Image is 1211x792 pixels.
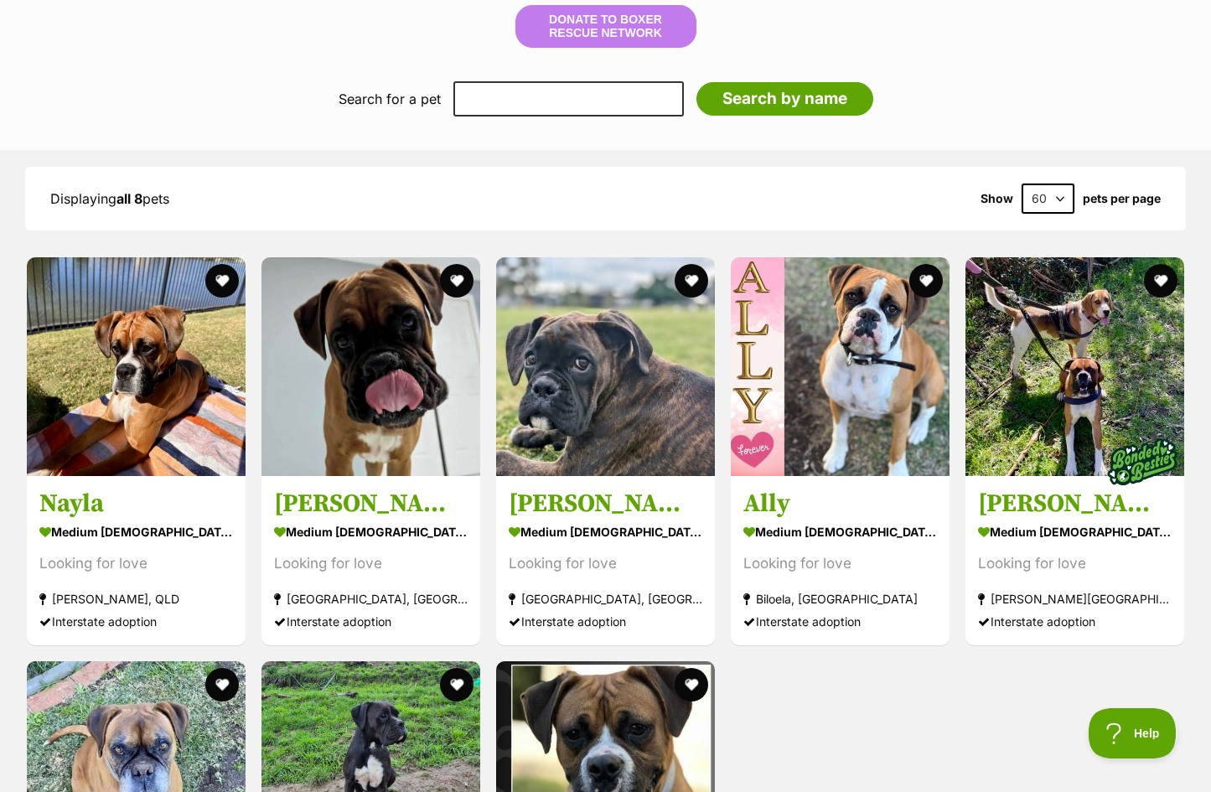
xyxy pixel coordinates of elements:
[339,91,441,106] label: Search for a pet
[978,552,1172,575] div: Looking for love
[440,668,474,701] button: favourite
[17,13,462,43] a: Chat with an Expert Online Now
[675,264,708,298] button: favourite
[731,475,950,645] a: Ally medium [DEMOGRAPHIC_DATA] Dog Looking for love Biloela, [GEOGRAPHIC_DATA] Interstate adoptio...
[39,588,233,610] div: [PERSON_NAME], QLD
[17,45,483,61] a: A Technician Will Answer Your Questions in Minutes. Chat Now. JustAnswer
[965,475,1184,645] a: [PERSON_NAME] & [PERSON_NAME] medium [DEMOGRAPHIC_DATA] Dog Looking for love [PERSON_NAME][GEOGRA...
[116,190,142,207] strong: all 8
[261,257,480,476] img: Frank
[696,82,873,116] input: Search by name
[509,520,702,544] div: medium [DEMOGRAPHIC_DATA] Dog
[509,488,702,520] h3: [PERSON_NAME]
[743,488,937,520] h3: Ally
[205,264,239,298] button: favourite
[274,520,468,544] div: medium [DEMOGRAPHIC_DATA] Dog
[978,520,1172,544] div: medium [DEMOGRAPHIC_DATA] Dog
[440,264,474,298] button: favourite
[675,668,708,701] button: favourite
[27,475,246,645] a: Nayla medium [DEMOGRAPHIC_DATA] Dog Looking for love [PERSON_NAME], QLD Interstate adoption favou...
[743,520,937,544] div: medium [DEMOGRAPHIC_DATA] Dog
[39,610,233,633] div: Interstate adoption
[274,610,468,633] div: Interstate adoption
[1083,192,1161,205] label: pets per page
[39,520,233,544] div: medium [DEMOGRAPHIC_DATA] Dog
[509,552,702,575] div: Looking for love
[743,588,937,610] div: Biloela, [GEOGRAPHIC_DATA]
[965,257,1184,476] img: Wally & Josie
[496,475,715,645] a: [PERSON_NAME] medium [DEMOGRAPHIC_DATA] Dog Looking for love [GEOGRAPHIC_DATA], [GEOGRAPHIC_DATA]...
[509,588,702,610] div: [GEOGRAPHIC_DATA], [GEOGRAPHIC_DATA]
[274,552,468,575] div: Looking for love
[50,190,169,207] span: Displaying pets
[1144,264,1177,298] button: favourite
[909,264,943,298] button: favourite
[1100,420,1184,504] img: bonded besties
[743,552,937,575] div: Looking for love
[261,475,480,645] a: [PERSON_NAME] medium [DEMOGRAPHIC_DATA] Dog Looking for love [GEOGRAPHIC_DATA], [GEOGRAPHIC_DATA]...
[509,610,702,633] div: Interstate adoption
[978,488,1172,520] h3: [PERSON_NAME] & [PERSON_NAME]
[1089,708,1177,758] iframe: Help Scout Beacon - Open
[17,13,575,43] div: JustAnswer
[607,23,765,53] a: Open
[205,668,239,701] button: favourite
[515,5,696,47] button: Donate to Boxer Rescue Network
[496,257,715,476] img: Baxter
[978,588,1172,610] div: [PERSON_NAME][GEOGRAPHIC_DATA], [GEOGRAPHIC_DATA]
[27,257,246,476] img: Nayla
[39,488,233,520] h3: Nayla
[274,488,468,520] h3: [PERSON_NAME]
[743,610,937,633] div: Interstate adoption
[662,30,691,44] span: Open
[981,192,1013,205] span: Show
[978,610,1172,633] div: Interstate adoption
[274,588,468,610] div: [GEOGRAPHIC_DATA], [GEOGRAPHIC_DATA]
[731,257,950,476] img: Ally
[39,552,233,575] div: Looking for love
